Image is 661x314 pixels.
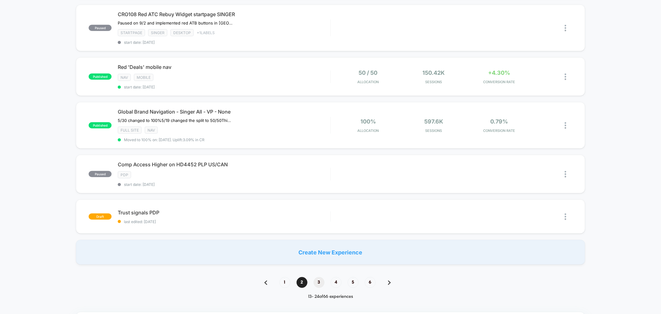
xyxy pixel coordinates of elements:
[423,70,445,76] span: 150.42k
[124,137,205,142] span: Moved to 100% on: [DATE] . Uplift: 3.09% in CR
[297,277,307,288] span: 2
[403,80,465,84] span: Sessions
[89,171,112,177] span: paused
[118,109,330,115] span: Global Brand Navigation - Singer All - VP - None
[118,127,142,134] span: Full site
[565,74,566,80] img: close
[331,277,342,288] span: 4
[118,74,131,81] span: NAV
[145,127,158,134] span: NAV
[388,280,391,285] img: pagination forward
[118,118,233,123] span: 5/30 changed to 100%5/19 changed the split to 50/50This test is showing all brands for singer in ...
[118,161,330,168] span: Comp Access Higher on HD4452 PLP US/CAN
[358,80,379,84] span: Allocation
[197,30,215,35] span: + 1 Labels
[134,74,153,81] span: Mobile
[170,29,194,36] span: Desktop
[118,40,330,45] span: start date: [DATE]
[403,128,465,133] span: Sessions
[264,280,267,285] img: pagination back
[491,118,508,125] span: 0.79%
[488,70,510,76] span: +4.30%
[76,240,585,265] div: Create New Experience
[358,128,379,133] span: Allocation
[360,118,376,125] span: 100%
[280,277,290,288] span: 1
[148,29,167,36] span: Singer
[565,122,566,129] img: close
[118,219,330,224] span: last edited: [DATE]
[118,171,131,178] span: PDP
[359,70,378,76] span: 50 / 50
[118,29,145,36] span: STARTPAGE
[565,171,566,177] img: close
[118,11,330,17] span: CRO108 Red ATC Rebuy Widget startpage SINGER
[89,122,112,128] span: published
[258,294,403,299] div: 13 - 24 of 66 experiences
[118,182,330,187] span: start date: [DATE]
[89,74,112,80] span: published
[468,80,531,84] span: CONVERSION RATE
[118,85,330,89] span: start date: [DATE]
[89,213,112,220] span: draft
[565,213,566,220] img: close
[314,277,324,288] span: 3
[565,25,566,31] img: close
[118,64,330,70] span: Red 'Deals' mobile nav
[348,277,359,288] span: 5
[424,118,443,125] span: 597.6k
[118,209,330,216] span: Trust signals PDP
[468,128,531,133] span: CONVERSION RATE
[118,20,233,25] span: Paused on 9/2 and implemented red ATB buttons in [GEOGRAPHIC_DATA] instead.
[365,277,376,288] span: 6
[89,25,112,31] span: paused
